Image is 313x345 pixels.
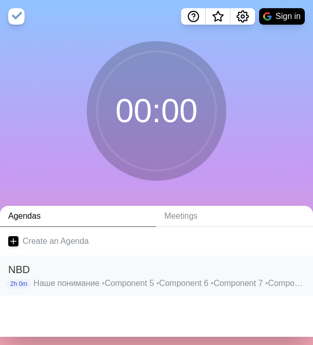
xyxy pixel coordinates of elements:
h2: NBD [8,262,305,277]
p: 2h 0m [6,279,31,289]
span: • [156,279,159,287]
button: What’s new [206,8,230,25]
span: • [102,279,105,287]
span: • [265,279,268,287]
span: • [211,279,214,287]
button: Sign in [259,8,305,25]
img: google logo [263,12,271,21]
button: Settings [230,8,255,25]
button: Help [181,8,206,25]
p: Наше понимание Component 5 Component 6 Component 7 Component 8 [33,277,305,290]
img: timeblocks logo [8,8,25,25]
a: Meetings [156,206,313,227]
